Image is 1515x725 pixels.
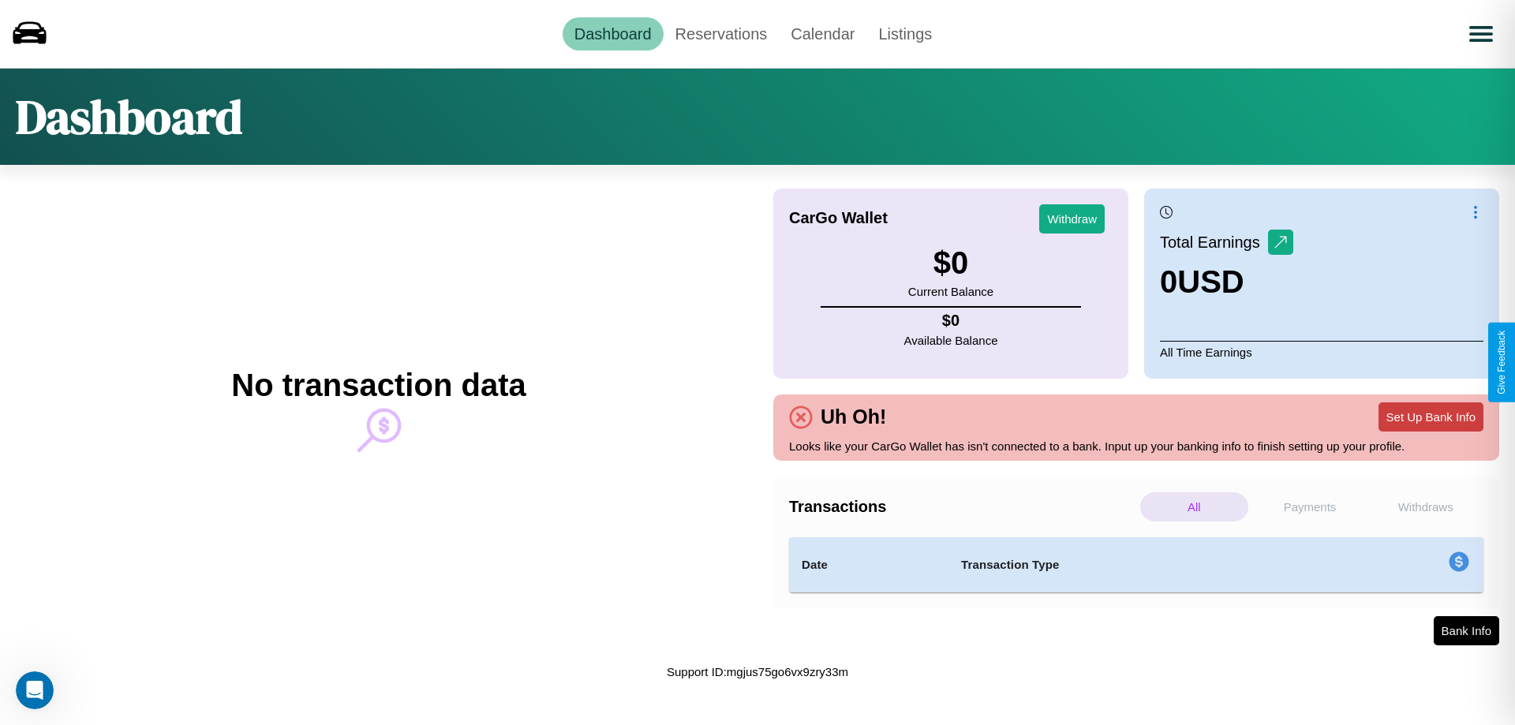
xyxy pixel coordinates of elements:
[866,17,944,50] a: Listings
[231,368,526,403] h2: No transaction data
[1160,341,1483,363] p: All Time Earnings
[1434,616,1499,645] button: Bank Info
[904,312,998,330] h4: $ 0
[789,209,888,227] h4: CarGo Wallet
[789,537,1483,592] table: simple table
[16,671,54,709] iframe: Intercom live chat
[904,330,998,351] p: Available Balance
[664,17,780,50] a: Reservations
[908,281,993,302] p: Current Balance
[789,435,1483,457] p: Looks like your CarGo Wallet has isn't connected to a bank. Input up your banking info to finish ...
[813,405,894,428] h4: Uh Oh!
[1378,402,1483,432] button: Set Up Bank Info
[908,245,993,281] h3: $ 0
[16,84,242,149] h1: Dashboard
[1039,204,1105,234] button: Withdraw
[802,555,936,574] h4: Date
[1140,492,1248,521] p: All
[961,555,1319,574] h4: Transaction Type
[779,17,866,50] a: Calendar
[1496,331,1507,394] div: Give Feedback
[563,17,664,50] a: Dashboard
[667,661,848,682] p: Support ID: mgjus75go6vx9zry33m
[1459,12,1503,56] button: Open menu
[1371,492,1479,521] p: Withdraws
[789,498,1136,516] h4: Transactions
[1160,228,1268,256] p: Total Earnings
[1160,264,1293,300] h3: 0 USD
[1256,492,1364,521] p: Payments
